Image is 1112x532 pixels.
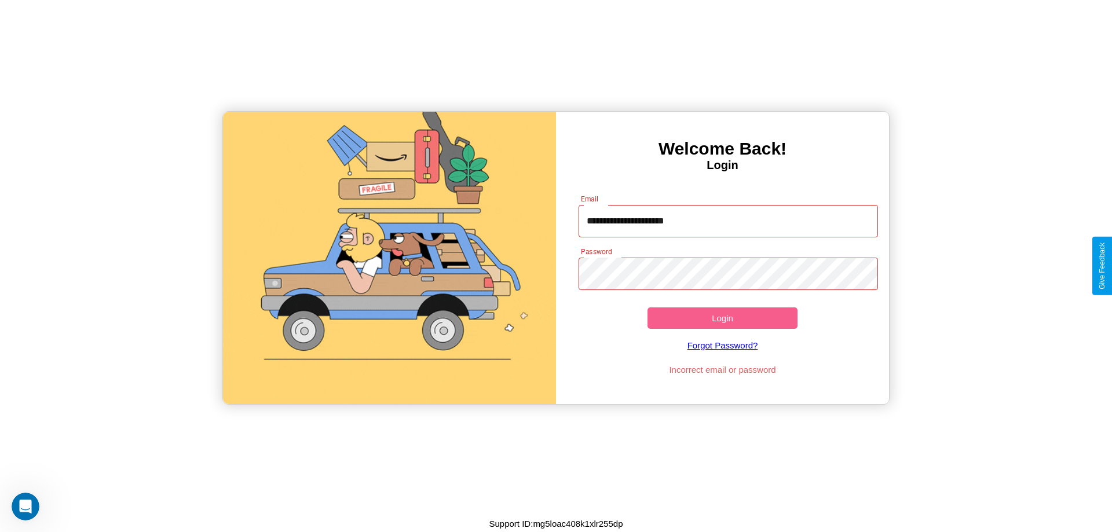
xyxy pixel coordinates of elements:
button: Login [648,307,798,329]
a: Forgot Password? [573,329,873,362]
div: Give Feedback [1098,243,1106,289]
h4: Login [556,159,889,172]
label: Email [581,194,599,204]
img: gif [223,112,556,404]
p: Incorrect email or password [573,362,873,377]
h3: Welcome Back! [556,139,889,159]
iframe: Intercom live chat [12,493,39,520]
label: Password [581,247,612,256]
p: Support ID: mg5loac408k1xlr255dp [489,516,623,531]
